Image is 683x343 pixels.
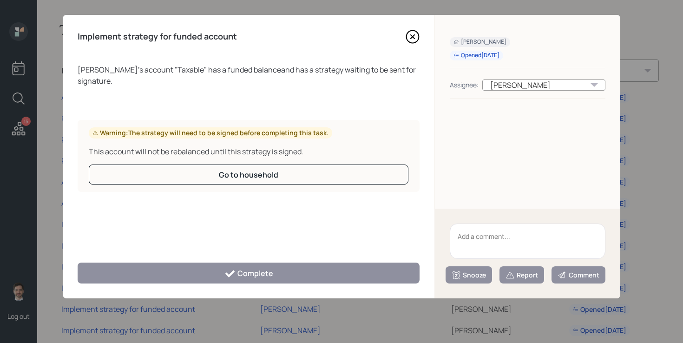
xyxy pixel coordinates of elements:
[92,128,328,138] div: Warning: The strategy will need to be signed before completing this task.
[499,266,544,284] button: Report
[453,38,506,46] div: [PERSON_NAME]
[89,165,408,185] button: Go to household
[552,266,605,284] button: Comment
[506,270,538,280] div: Report
[224,268,273,279] div: Complete
[452,270,486,280] div: Snooze
[558,270,599,280] div: Comment
[453,52,499,59] div: Opened [DATE]
[450,80,479,90] div: Assignee:
[89,146,408,157] div: This account will not be rebalanced until this strategy is signed.
[78,32,237,42] h4: Implement strategy for funded account
[219,170,278,180] div: Go to household
[482,79,605,91] div: [PERSON_NAME]
[446,266,492,284] button: Snooze
[78,263,420,284] button: Complete
[78,64,420,86] div: [PERSON_NAME] 's account " Taxable " has a funded balance and has a strategy waiting to be sent f...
